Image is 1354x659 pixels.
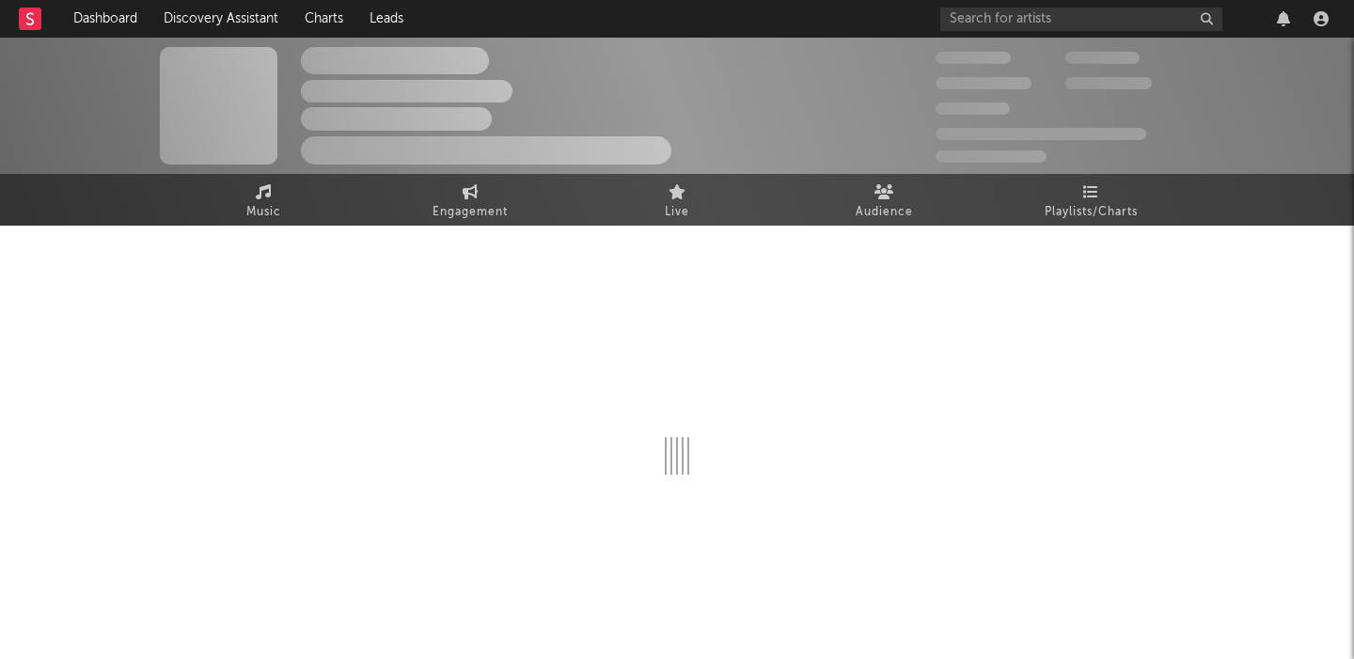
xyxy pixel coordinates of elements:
[160,174,367,226] a: Music
[1065,77,1152,89] span: 1,000,000
[433,201,508,224] span: Engagement
[1065,52,1140,64] span: 100,000
[987,174,1194,226] a: Playlists/Charts
[936,128,1146,140] span: 50,000,000 Monthly Listeners
[856,201,913,224] span: Audience
[780,174,987,226] a: Audience
[665,201,689,224] span: Live
[936,52,1011,64] span: 300,000
[936,77,1031,89] span: 50,000,000
[940,8,1222,31] input: Search for artists
[1045,201,1138,224] span: Playlists/Charts
[246,201,281,224] span: Music
[574,174,780,226] a: Live
[367,174,574,226] a: Engagement
[936,102,1010,115] span: 100,000
[936,150,1047,163] span: Jump Score: 85.0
